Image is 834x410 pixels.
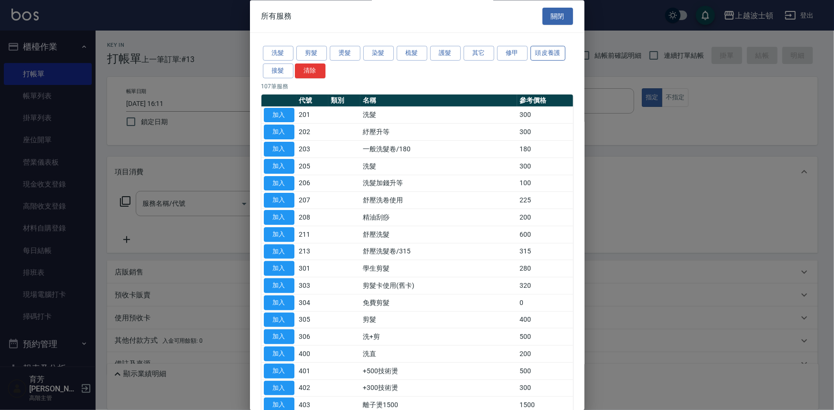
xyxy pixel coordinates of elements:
td: 213 [297,243,329,261]
td: 600 [517,226,573,243]
td: 學生剪髮 [360,260,517,277]
td: 400 [297,346,329,363]
button: 護髮 [430,46,461,61]
td: 200 [517,209,573,226]
td: 225 [517,192,573,209]
td: 301 [297,260,329,277]
td: 315 [517,243,573,261]
td: 280 [517,260,573,277]
td: 205 [297,158,329,175]
td: 202 [297,124,329,141]
button: 加入 [264,279,294,294]
td: 100 [517,175,573,192]
td: 305 [297,312,329,329]
button: 加入 [264,381,294,396]
button: 其它 [464,46,494,61]
button: 加入 [264,176,294,191]
button: 洗髮 [263,46,293,61]
td: +500技術燙 [360,363,517,380]
td: 剪髮卡使用(舊卡) [360,277,517,294]
button: 加入 [264,159,294,174]
td: 206 [297,175,329,192]
button: 加入 [264,364,294,378]
td: 洗直 [360,346,517,363]
td: 洗髮加錢升等 [360,175,517,192]
button: 接髮 [263,63,293,78]
span: 所有服務 [261,11,292,21]
td: 320 [517,277,573,294]
td: 304 [297,294,329,312]
button: 梳髮 [397,46,427,61]
td: 211 [297,226,329,243]
td: 剪髮 [360,312,517,329]
td: 0 [517,294,573,312]
th: 參考價格 [517,95,573,107]
td: 舒壓洗髮卷/315 [360,243,517,261]
button: 修甲 [497,46,528,61]
td: 207 [297,192,329,209]
td: 洗+剪 [360,328,517,346]
td: 303 [297,277,329,294]
td: 300 [517,158,573,175]
p: 107 筆服務 [261,82,573,91]
button: 剪髮 [296,46,327,61]
td: 紓壓升等 [360,124,517,141]
th: 類別 [328,95,360,107]
td: 401 [297,363,329,380]
td: 306 [297,328,329,346]
td: 400 [517,312,573,329]
td: 208 [297,209,329,226]
button: 加入 [264,295,294,310]
button: 頭皮養護 [531,46,566,61]
button: 加入 [264,125,294,140]
td: 洗髮 [360,158,517,175]
button: 加入 [264,330,294,345]
td: 舒壓洗髮 [360,226,517,243]
button: 燙髮 [330,46,360,61]
td: 洗髮 [360,107,517,124]
td: 201 [297,107,329,124]
td: 300 [517,380,573,397]
button: 加入 [264,210,294,225]
td: 500 [517,363,573,380]
button: 清除 [295,63,325,78]
td: 300 [517,107,573,124]
button: 加入 [264,313,294,327]
button: 關閉 [542,8,573,25]
td: +300技術燙 [360,380,517,397]
td: 203 [297,141,329,158]
th: 代號 [297,95,329,107]
button: 加入 [264,108,294,123]
td: 精油刮痧 [360,209,517,226]
button: 加入 [264,193,294,208]
button: 染髮 [363,46,394,61]
td: 200 [517,346,573,363]
td: 500 [517,328,573,346]
button: 加入 [264,347,294,362]
td: 180 [517,141,573,158]
td: 一般洗髮卷/180 [360,141,517,158]
td: 免費剪髮 [360,294,517,312]
th: 名稱 [360,95,517,107]
button: 加入 [264,142,294,157]
td: 300 [517,124,573,141]
button: 加入 [264,244,294,259]
button: 加入 [264,227,294,242]
td: 402 [297,380,329,397]
button: 加入 [264,262,294,276]
td: 舒壓洗卷使用 [360,192,517,209]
